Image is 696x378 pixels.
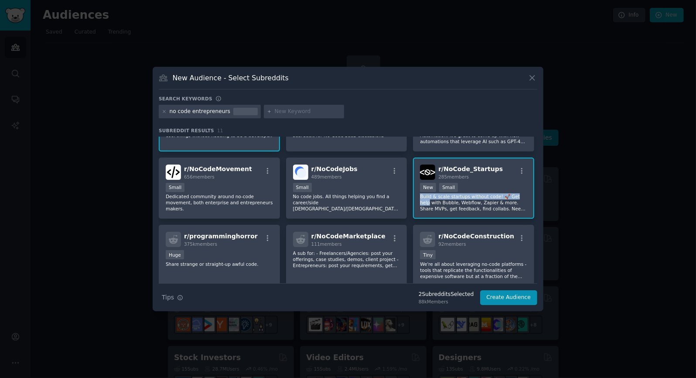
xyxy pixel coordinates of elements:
button: Tips [159,290,186,305]
input: New Keyword [275,108,341,116]
p: No code jobs. All things helping you find a career/side [DEMOGRAPHIC_DATA]/[DEMOGRAPHIC_DATA]/con... [293,193,400,212]
h3: New Audience - Select Subreddits [173,73,289,82]
div: Small [293,183,312,192]
p: We're all about leveraging no-code platforms - tools that replicate the functionalities of expens... [420,261,527,279]
span: 656 members [184,174,215,179]
div: 88k Members [419,299,474,305]
span: r/ NoCodeMovement [184,165,252,172]
div: Small [439,183,458,192]
span: 489 members [311,174,342,179]
img: NoCodeMovement [166,165,181,180]
span: 285 members [438,174,469,179]
span: r/ NoCodeJobs [311,165,358,172]
span: 92 members [438,241,466,247]
span: r/ NoCodeMarketplace [311,233,386,240]
span: r/ NoCodeConstruction [438,233,514,240]
div: Tiny [420,250,436,259]
p: A sub for: - Freelancers/Agencies: post your offerings, case studies, demos, client project - Ent... [293,250,400,268]
p: Dedicated community around no-code movement, both enterprise and entrepreneurs makers. [166,193,273,212]
div: Huge [166,250,184,259]
span: 375k members [184,241,217,247]
div: Small [166,183,184,192]
div: no code entrepreneurs [170,108,231,116]
img: NoCode_Startups [420,165,435,180]
span: Subreddit Results [159,127,214,134]
span: 111 members [311,241,342,247]
span: r/ NoCode_Startups [438,165,503,172]
p: Share strange or straight-up awful code. [166,261,273,267]
span: 11 [217,128,223,133]
img: NoCodeJobs [293,165,308,180]
h3: Search keywords [159,96,212,102]
span: r/ programminghorror [184,233,258,240]
button: Create Audience [480,290,538,305]
p: Build & scale startups without code! 🚀 Get help with Bubble, Webflow, Zapier & more. Share MVPs, ... [420,193,527,212]
div: 2 Subreddit s Selected [419,291,474,299]
div: New [420,183,436,192]
span: Tips [162,293,174,302]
